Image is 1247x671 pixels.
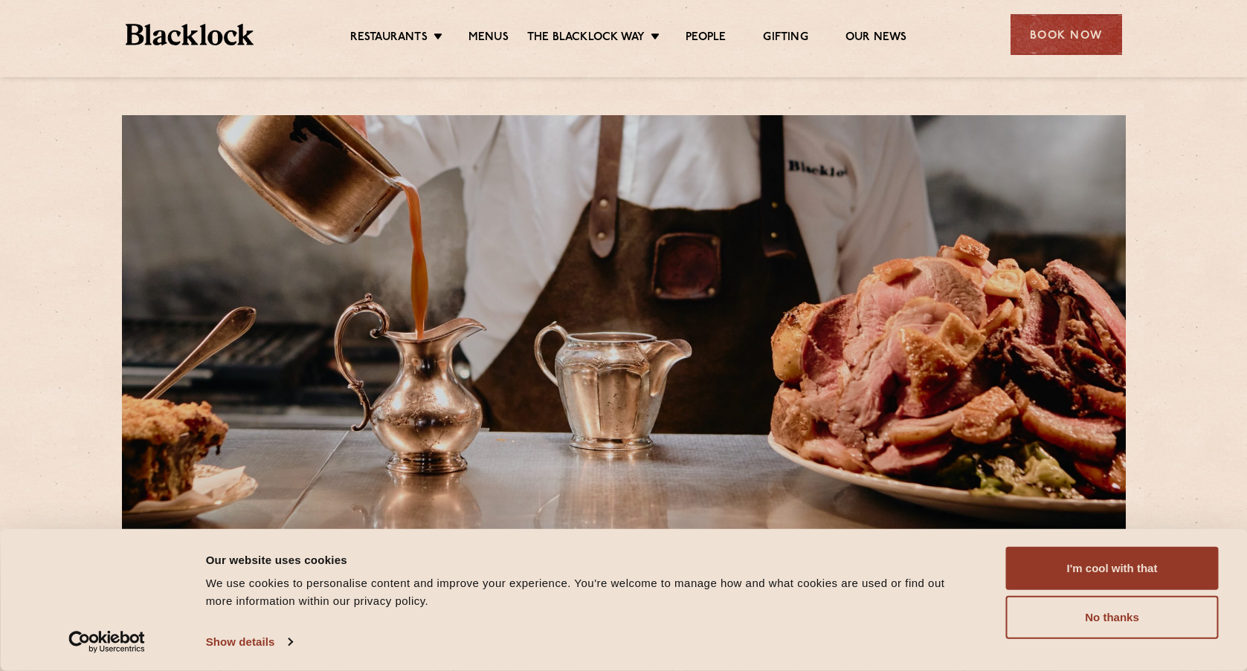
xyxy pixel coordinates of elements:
div: Our website uses cookies [206,551,973,568]
div: Book Now [1011,14,1122,55]
a: Gifting [763,30,808,47]
img: BL_Textured_Logo-footer-cropped.svg [126,24,254,45]
a: Menus [468,30,509,47]
a: The Blacklock Way [527,30,645,47]
a: People [686,30,726,47]
button: No thanks [1006,596,1219,639]
a: Restaurants [350,30,428,47]
div: We use cookies to personalise content and improve your experience. You're welcome to manage how a... [206,574,973,610]
a: Our News [845,30,907,47]
a: Usercentrics Cookiebot - opens in a new window [42,631,172,653]
a: Show details [206,631,292,653]
button: I'm cool with that [1006,547,1219,590]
